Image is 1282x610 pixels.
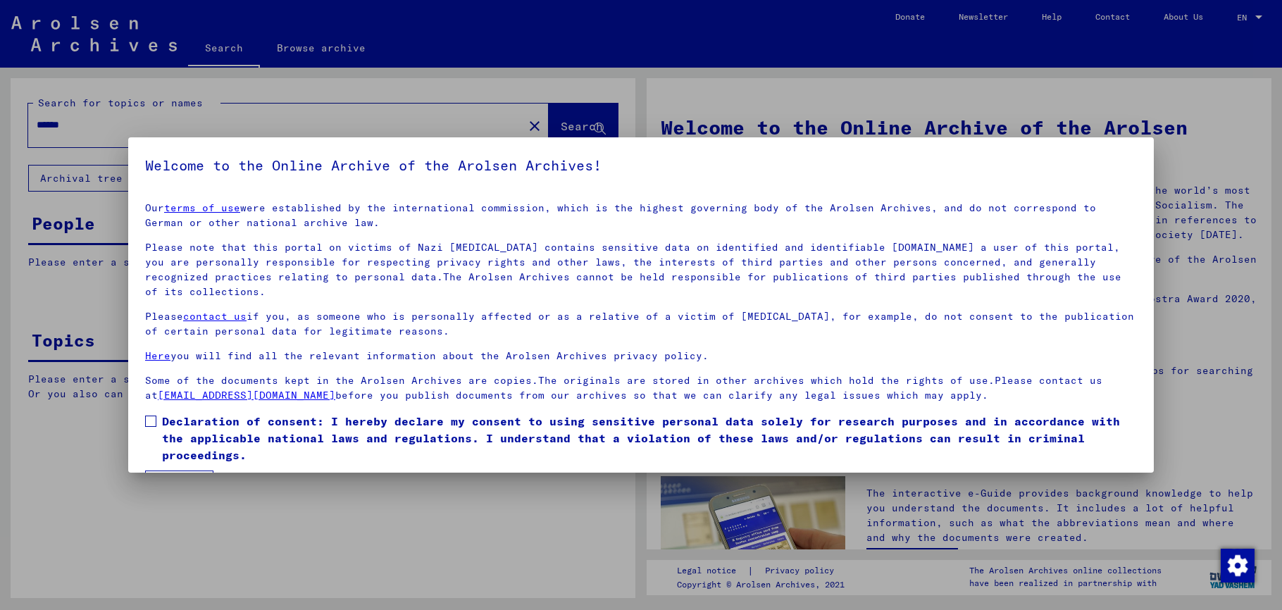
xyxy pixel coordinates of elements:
h5: Welcome to the Online Archive of the Arolsen Archives! [145,154,1137,177]
p: you will find all the relevant information about the Arolsen Archives privacy policy. [145,349,1137,363]
a: [EMAIL_ADDRESS][DOMAIN_NAME] [158,389,335,402]
a: terms of use [164,201,240,214]
img: Change consent [1221,549,1255,583]
span: Declaration of consent: I hereby declare my consent to using sensitive personal data solely for r... [162,413,1137,463]
div: Change consent [1220,548,1254,582]
p: Please if you, as someone who is personally affected or as a relative of a victim of [MEDICAL_DAT... [145,309,1137,339]
p: Our were established by the international commission, which is the highest governing body of the ... [145,201,1137,230]
p: Some of the documents kept in the Arolsen Archives are copies.The originals are stored in other a... [145,373,1137,403]
a: contact us [183,310,247,323]
a: Here [145,349,170,362]
button: I agree [145,471,213,497]
p: Please note that this portal on victims of Nazi [MEDICAL_DATA] contains sensitive data on identif... [145,240,1137,299]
